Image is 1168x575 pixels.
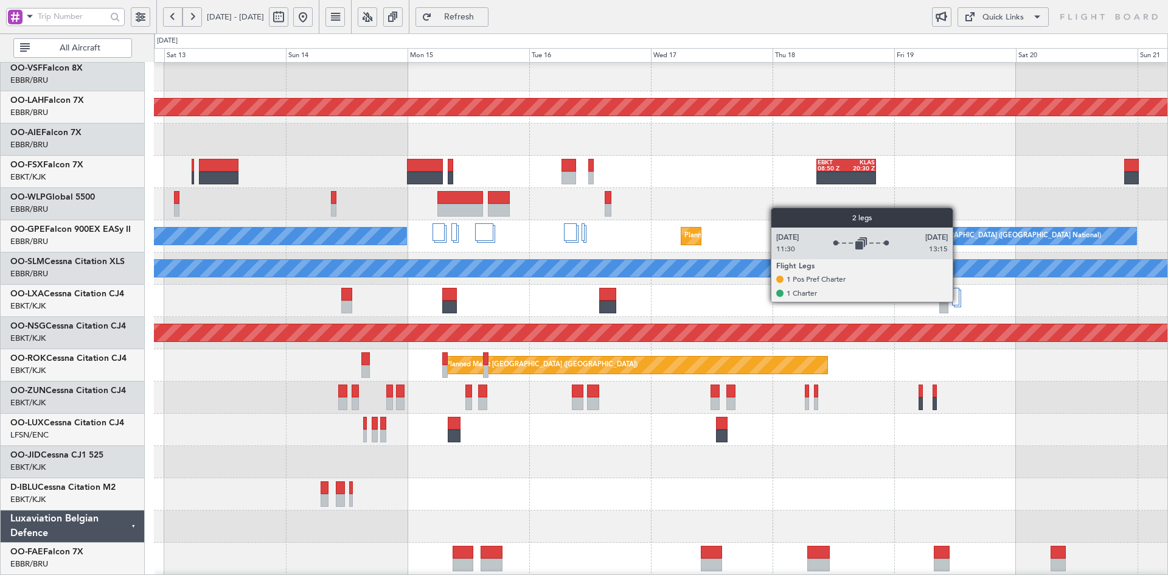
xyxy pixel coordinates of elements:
[10,139,48,150] a: EBBR/BRU
[10,225,45,234] span: OO-GPE
[446,356,638,374] div: Planned Maint [GEOGRAPHIC_DATA] ([GEOGRAPHIC_DATA])
[13,38,132,58] button: All Aircraft
[10,290,124,298] a: OO-LXACessna Citation CJ4
[10,64,43,72] span: OO-VSF
[10,322,46,330] span: OO-NSG
[10,354,46,363] span: OO-ROK
[10,128,82,137] a: OO-AIEFalcon 7X
[10,257,44,266] span: OO-SLM
[958,7,1049,27] button: Quick Links
[10,225,131,234] a: OO-GPEFalcon 900EX EASy II
[10,64,83,72] a: OO-VSFFalcon 8X
[10,548,83,556] a: OO-FAEFalcon 7X
[10,236,48,247] a: EBBR/BRU
[10,268,48,279] a: EBBR/BRU
[207,12,264,23] span: [DATE] - [DATE]
[415,7,488,27] button: Refresh
[10,462,46,473] a: EBKT/KJK
[10,204,48,215] a: EBBR/BRU
[10,96,44,105] span: OO-LAH
[818,159,846,166] div: EBKT
[10,451,103,459] a: OO-JIDCessna CJ1 525
[529,48,651,63] div: Tue 16
[286,48,408,63] div: Sun 14
[10,419,44,427] span: OO-LUX
[10,397,46,408] a: EBKT/KJK
[10,483,116,492] a: D-IBLUCessna Citation M2
[10,559,48,570] a: EBBR/BRU
[982,12,1024,24] div: Quick Links
[10,333,46,344] a: EBKT/KJK
[684,227,905,245] div: Planned Maint [GEOGRAPHIC_DATA] ([GEOGRAPHIC_DATA] National)
[10,548,43,556] span: OO-FAE
[897,227,1101,245] div: No Crew [GEOGRAPHIC_DATA] ([GEOGRAPHIC_DATA] National)
[10,96,84,105] a: OO-LAHFalcon 7X
[10,193,46,201] span: OO-WLP
[10,354,127,363] a: OO-ROKCessna Citation CJ4
[408,48,529,63] div: Mon 15
[10,386,46,395] span: OO-ZUN
[10,193,95,201] a: OO-WLPGlobal 5500
[846,166,875,172] div: 20:30 Z
[10,301,46,312] a: EBKT/KJK
[38,7,106,26] input: Trip Number
[10,494,46,505] a: EBKT/KJK
[10,75,48,86] a: EBBR/BRU
[10,430,49,441] a: LFSN/ENC
[164,48,286,63] div: Sat 13
[10,128,41,137] span: OO-AIE
[10,483,38,492] span: D-IBLU
[10,172,46,183] a: EBKT/KJK
[773,48,894,63] div: Thu 18
[651,48,773,63] div: Wed 17
[10,386,126,395] a: OO-ZUNCessna Citation CJ4
[32,44,128,52] span: All Aircraft
[846,159,875,166] div: KLAS
[10,161,43,169] span: OO-FSX
[157,36,178,46] div: [DATE]
[10,257,125,266] a: OO-SLMCessna Citation XLS
[10,107,48,118] a: EBBR/BRU
[818,166,846,172] div: 08:50 Z
[894,48,1016,63] div: Fri 19
[10,365,46,376] a: EBKT/KJK
[10,451,41,459] span: OO-JID
[10,290,44,298] span: OO-LXA
[10,419,124,427] a: OO-LUXCessna Citation CJ4
[1016,48,1138,63] div: Sat 20
[10,322,126,330] a: OO-NSGCessna Citation CJ4
[10,161,83,169] a: OO-FSXFalcon 7X
[434,13,484,21] span: Refresh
